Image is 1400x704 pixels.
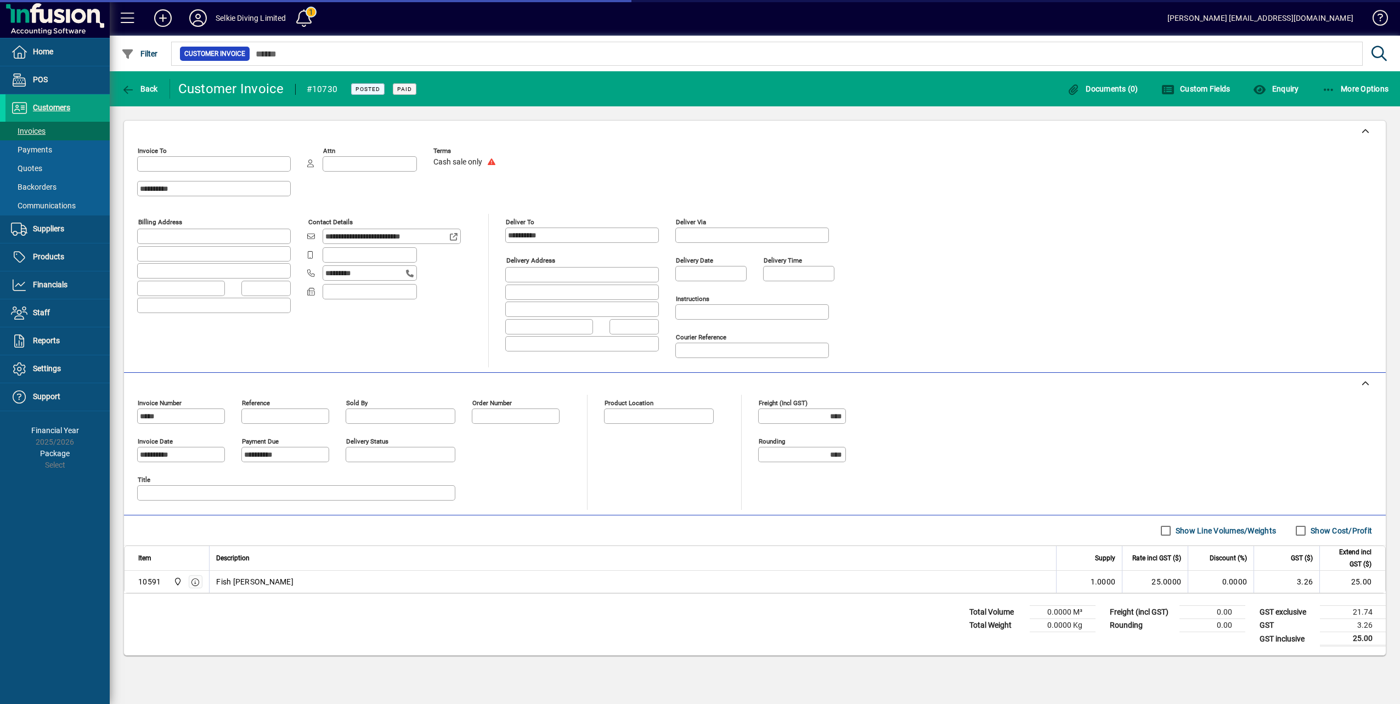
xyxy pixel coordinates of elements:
td: 0.0000 [1188,571,1254,593]
td: Freight (incl GST) [1104,606,1179,619]
td: Rounding [1104,619,1179,632]
a: Suppliers [5,215,110,243]
mat-label: Payment due [242,438,279,445]
span: Cash sale only [433,158,482,167]
a: Settings [5,355,110,383]
span: POS [33,75,48,84]
mat-label: Instructions [676,295,709,303]
span: More Options [1322,84,1389,93]
mat-label: Invoice date [138,438,173,445]
span: 1.0000 [1091,576,1116,587]
mat-label: Deliver via [676,218,706,226]
a: Home [5,38,110,66]
span: Discount (%) [1210,552,1247,564]
span: Invoices [11,127,46,135]
span: Support [33,392,60,401]
span: Reports [33,336,60,345]
a: Payments [5,140,110,159]
td: 25.00 [1319,571,1385,593]
span: Payments [11,145,52,154]
div: 25.0000 [1129,576,1181,587]
a: Invoices [5,122,110,140]
a: Products [5,243,110,271]
span: Package [40,449,70,458]
td: 0.00 [1179,606,1245,619]
a: Financials [5,271,110,299]
mat-label: Reference [242,399,270,407]
button: More Options [1319,79,1392,99]
td: GST [1254,619,1320,632]
span: Supply [1095,552,1115,564]
label: Show Cost/Profit [1308,525,1372,536]
span: Products [33,252,64,261]
mat-label: Delivery date [676,257,713,264]
span: Shop [171,576,183,588]
td: 3.26 [1320,619,1386,632]
a: Quotes [5,159,110,178]
mat-label: Invoice number [138,399,182,407]
mat-label: Sold by [346,399,368,407]
td: 25.00 [1320,632,1386,646]
div: Selkie Diving Limited [216,9,286,27]
span: Custom Fields [1161,84,1230,93]
span: Financials [33,280,67,289]
span: Customers [33,103,70,112]
app-page-header-button: Back [110,79,170,99]
td: GST exclusive [1254,606,1320,619]
td: 21.74 [1320,606,1386,619]
div: 10591 [138,576,161,587]
span: Rate incl GST ($) [1132,552,1181,564]
mat-label: Delivery time [764,257,802,264]
mat-label: Invoice To [138,147,167,155]
div: Customer Invoice [178,80,284,98]
span: Terms [433,147,499,155]
span: GST ($) [1291,552,1313,564]
td: Total Volume [964,606,1030,619]
mat-label: Attn [323,147,335,155]
span: Item [138,552,151,564]
mat-label: Courier Reference [676,333,726,341]
span: Suppliers [33,224,64,233]
mat-label: Deliver To [506,218,534,226]
span: Back [121,84,158,93]
div: [PERSON_NAME] [EMAIL_ADDRESS][DOMAIN_NAME] [1167,9,1353,27]
span: Extend incl GST ($) [1326,546,1371,570]
span: Documents (0) [1067,84,1138,93]
div: #10730 [307,81,338,98]
button: Back [118,79,161,99]
span: Posted [355,86,380,93]
span: Backorders [11,183,57,191]
span: Description [216,552,250,564]
a: Support [5,383,110,411]
a: Staff [5,299,110,327]
td: 0.00 [1179,619,1245,632]
button: Enquiry [1250,79,1301,99]
span: Paid [397,86,412,93]
span: Customer Invoice [184,48,245,59]
a: Communications [5,196,110,215]
mat-label: Freight (incl GST) [759,399,808,407]
span: Fish [PERSON_NAME] [216,576,293,587]
td: 3.26 [1254,571,1319,593]
td: GST inclusive [1254,632,1320,646]
span: Settings [33,364,61,373]
a: Knowledge Base [1364,2,1386,38]
span: Filter [121,49,158,58]
mat-label: Title [138,476,150,484]
button: Custom Fields [1159,79,1233,99]
span: Enquiry [1253,84,1299,93]
button: Add [145,8,180,28]
td: 0.0000 M³ [1030,606,1096,619]
a: Backorders [5,178,110,196]
button: Filter [118,44,161,64]
span: Home [33,47,53,56]
td: 0.0000 Kg [1030,619,1096,632]
mat-label: Delivery status [346,438,388,445]
mat-label: Product location [605,399,653,407]
a: Reports [5,327,110,355]
mat-label: Order number [472,399,512,407]
a: POS [5,66,110,94]
button: Documents (0) [1064,79,1141,99]
span: Quotes [11,164,42,173]
mat-label: Rounding [759,438,785,445]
